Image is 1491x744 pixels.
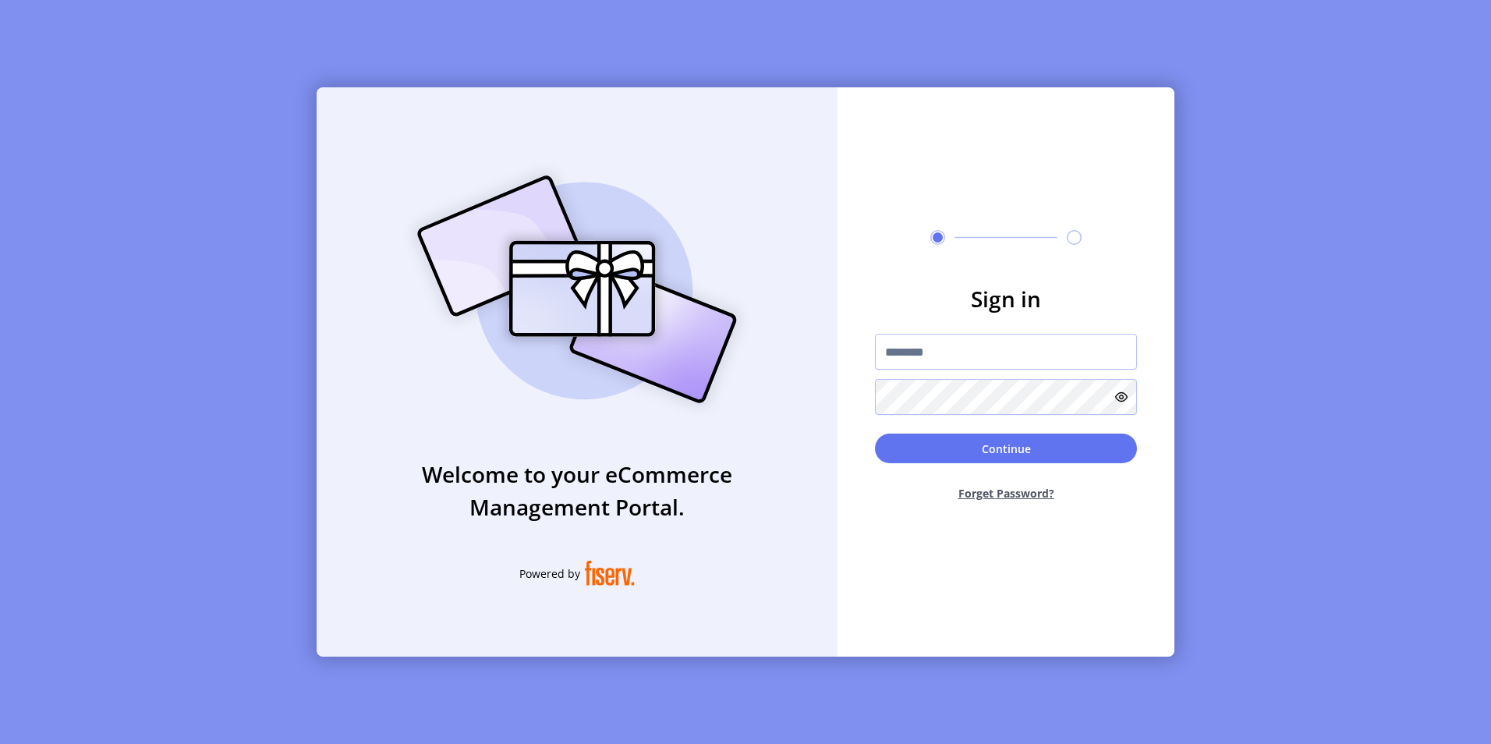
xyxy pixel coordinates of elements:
[875,282,1137,315] h3: Sign in
[875,434,1137,463] button: Continue
[317,458,838,523] h3: Welcome to your eCommerce Management Portal.
[394,158,760,420] img: card_Illustration.svg
[875,473,1137,514] button: Forget Password?
[519,565,580,582] span: Powered by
